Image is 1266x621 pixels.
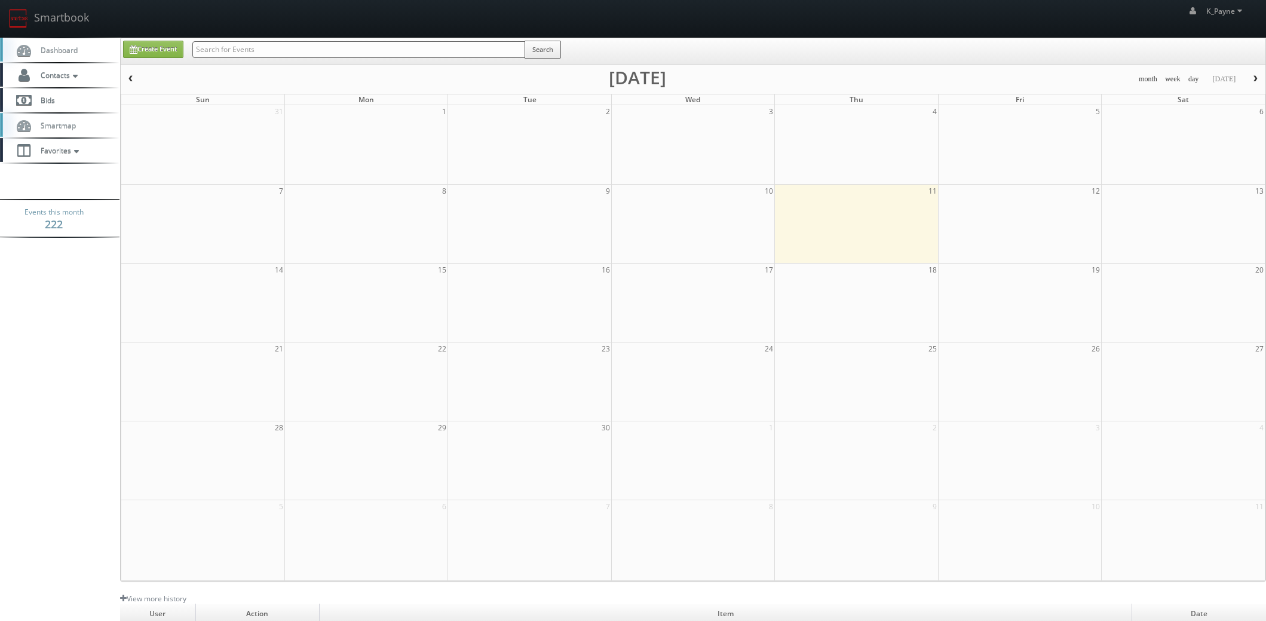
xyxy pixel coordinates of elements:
span: 31 [274,105,284,118]
span: 17 [764,264,774,276]
span: 12 [1090,185,1101,197]
span: 26 [1090,342,1101,355]
span: 8 [441,185,447,197]
button: Search [525,41,561,59]
span: Events this month [24,206,84,218]
span: 18 [927,264,938,276]
span: Favorites [35,145,82,155]
span: 9 [605,185,611,197]
span: 28 [274,421,284,434]
span: 1 [768,421,774,434]
button: day [1184,72,1203,87]
span: 27 [1254,342,1265,355]
span: 6 [441,500,447,513]
span: 1 [441,105,447,118]
span: 6 [1258,105,1265,118]
span: 4 [931,105,938,118]
span: 21 [274,342,284,355]
span: 13 [1254,185,1265,197]
span: 14 [274,264,284,276]
span: Dashboard [35,45,78,55]
span: 11 [927,185,938,197]
span: 5 [1095,105,1101,118]
span: Thu [850,94,863,105]
span: Contacts [35,70,81,80]
span: 20 [1254,264,1265,276]
img: smartbook-logo.png [9,9,28,28]
span: K_Payne [1206,6,1246,16]
a: View more history [120,594,186,604]
strong: 222 [45,217,63,231]
span: 23 [600,342,611,355]
span: Bids [35,95,55,105]
span: 2 [605,105,611,118]
button: week [1161,72,1185,87]
span: 5 [278,500,284,513]
span: 9 [931,500,938,513]
span: 25 [927,342,938,355]
span: 8 [768,500,774,513]
span: 10 [764,185,774,197]
span: 2 [931,421,938,434]
span: 22 [437,342,447,355]
span: Smartmap [35,120,76,130]
span: 24 [764,342,774,355]
span: 7 [278,185,284,197]
a: Create Event [123,41,183,58]
span: 30 [600,421,611,434]
h2: [DATE] [609,72,666,84]
button: month [1135,72,1161,87]
input: Search for Events [192,41,525,58]
span: Wed [685,94,700,105]
span: 3 [768,105,774,118]
span: Fri [1016,94,1024,105]
span: 3 [1095,421,1101,434]
span: 19 [1090,264,1101,276]
span: 16 [600,264,611,276]
span: 15 [437,264,447,276]
button: [DATE] [1208,72,1240,87]
span: Sun [196,94,210,105]
span: 7 [605,500,611,513]
span: Tue [523,94,537,105]
span: 29 [437,421,447,434]
span: Mon [358,94,374,105]
span: 11 [1254,500,1265,513]
span: Sat [1178,94,1189,105]
span: 4 [1258,421,1265,434]
span: 10 [1090,500,1101,513]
